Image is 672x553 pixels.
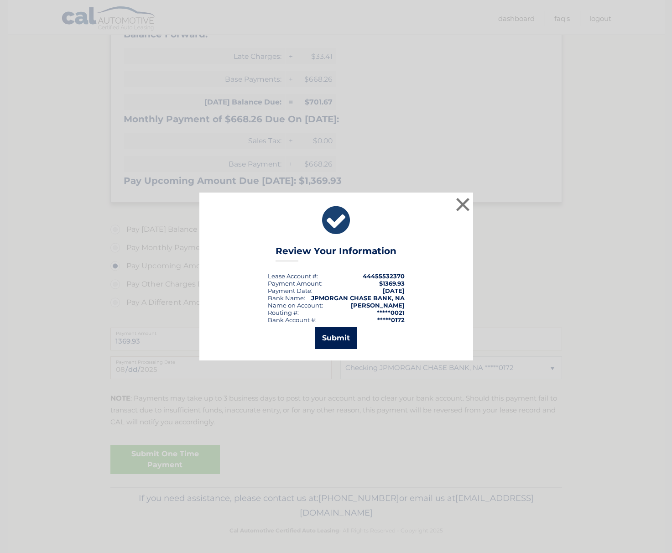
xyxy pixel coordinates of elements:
[268,287,311,294] span: Payment Date
[268,316,317,323] div: Bank Account #:
[363,272,405,280] strong: 44455532370
[276,245,396,261] h3: Review Your Information
[268,287,313,294] div: :
[268,280,323,287] div: Payment Amount:
[311,294,405,302] strong: JPMORGAN CHASE BANK, NA
[383,287,405,294] span: [DATE]
[454,195,472,214] button: ×
[379,280,405,287] span: $1369.93
[268,294,305,302] div: Bank Name:
[268,302,323,309] div: Name on Account:
[315,327,357,349] button: Submit
[351,302,405,309] strong: [PERSON_NAME]
[268,309,299,316] div: Routing #:
[268,272,318,280] div: Lease Account #:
